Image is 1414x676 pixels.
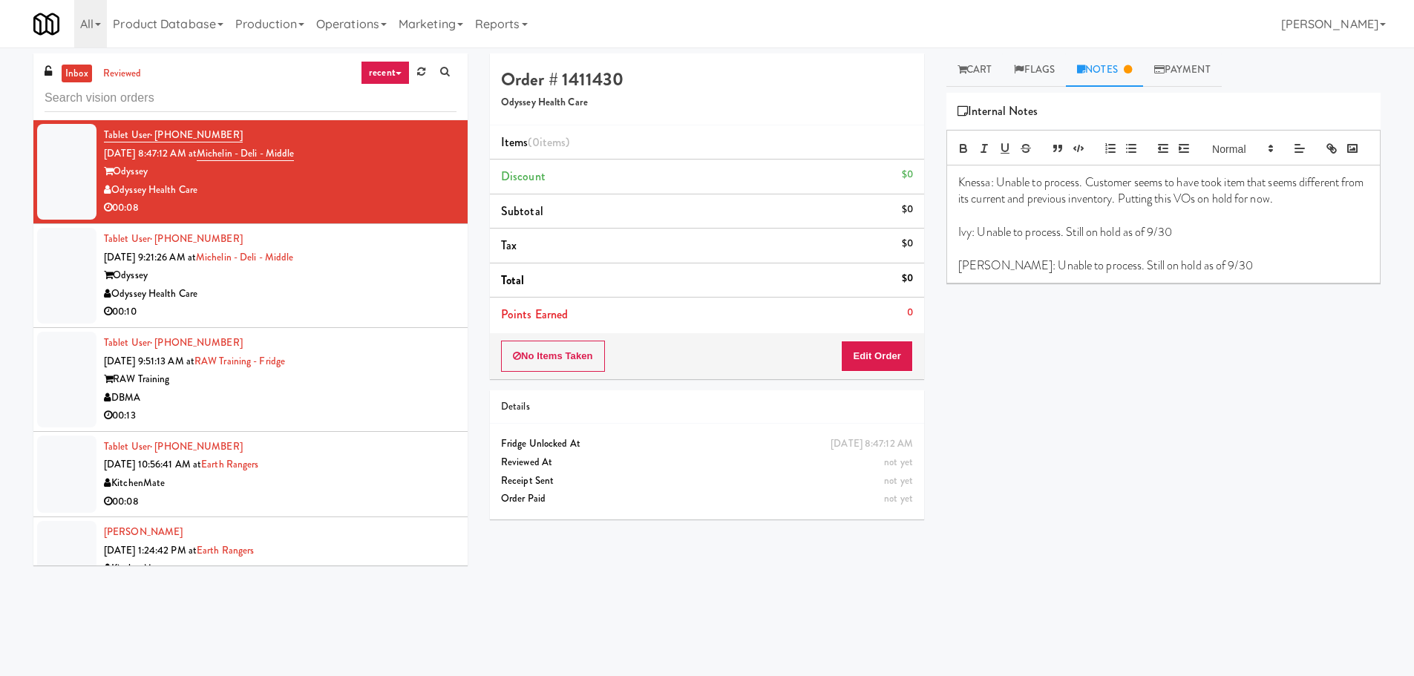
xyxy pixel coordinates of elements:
h5: Odyssey Health Care [501,97,913,108]
span: (0 ) [528,134,569,151]
input: Search vision orders [45,85,456,112]
span: Items [501,134,569,151]
a: Notes [1066,53,1143,87]
a: Michelin - Deli - Middle [197,146,294,161]
div: $0 [902,165,913,184]
div: $0 [902,200,913,219]
a: Tablet User· [PHONE_NUMBER] [104,232,243,246]
div: $0 [902,269,913,288]
div: [DATE] 8:47:12 AM [831,435,913,453]
div: Reviewed At [501,453,913,472]
span: Internal Notes [958,100,1038,122]
span: Subtotal [501,203,543,220]
span: Discount [501,168,546,185]
a: Tablet User· [PHONE_NUMBER] [104,335,243,350]
span: Points Earned [501,306,568,323]
li: Tablet User· [PHONE_NUMBER][DATE] 9:21:26 AM atMichelin - Deli - MiddleOdysseyOdyssey Health Care... [33,224,468,328]
a: Flags [1003,53,1066,87]
button: No Items Taken [501,341,605,372]
a: Cart [946,53,1004,87]
div: 00:10 [104,303,456,321]
li: Tablet User· [PHONE_NUMBER][DATE] 9:51:13 AM atRAW Training - FridgeRAW TrainingDBMA00:13 [33,328,468,432]
div: Odyssey [104,163,456,181]
span: · [PHONE_NUMBER] [150,335,243,350]
a: Earth Rangers [201,457,258,471]
a: Michelin - Deli - Middle [196,250,293,264]
a: reviewed [99,65,145,83]
div: 00:13 [104,407,456,425]
span: not yet [884,491,913,505]
span: · [PHONE_NUMBER] [150,232,243,246]
span: Total [501,272,525,289]
a: Payment [1143,53,1222,87]
span: · [PHONE_NUMBER] [150,439,243,453]
span: [DATE] 8:47:12 AM at [104,146,197,160]
div: KitchenMate [104,474,456,493]
div: Odyssey Health Care [104,285,456,303]
div: DBMA [104,389,456,407]
button: Edit Order [841,341,913,372]
a: Tablet User· [PHONE_NUMBER] [104,128,243,142]
div: $0 [902,234,913,253]
a: RAW Training - Fridge [194,354,285,368]
div: Odyssey Health Care [104,181,456,200]
div: Fridge Unlocked At [501,435,913,453]
span: [DATE] 9:51:13 AM at [104,354,194,368]
div: Receipt Sent [501,472,913,490]
span: Tax [501,237,517,254]
li: Tablet User· [PHONE_NUMBER][DATE] 10:56:41 AM atEarth RangersKitchenMate00:08 [33,432,468,517]
div: RAW Training [104,370,456,389]
h4: Order # 1411430 [501,70,913,89]
div: Details [501,398,913,416]
span: · [PHONE_NUMBER] [150,128,243,142]
span: not yet [884,455,913,469]
div: 00:08 [104,493,456,511]
span: [DATE] 9:21:26 AM at [104,250,196,264]
div: 0 [907,303,913,322]
span: [DATE] 1:24:42 PM at [104,543,197,557]
div: Order Paid [501,490,913,508]
li: [PERSON_NAME][DATE] 1:24:42 PM atEarth RangersKitchenMateUnknown [33,517,468,603]
ng-pluralize: items [540,134,566,151]
a: Tablet User· [PHONE_NUMBER] [104,439,243,453]
a: Earth Rangers [197,543,254,557]
div: Odyssey [104,266,456,285]
p: Knessa: Unable to process. Customer seems to have took item that seems different from its current... [958,174,1369,208]
span: [DATE] 10:56:41 AM at [104,457,201,471]
a: [PERSON_NAME] [104,525,183,539]
a: inbox [62,65,92,83]
span: not yet [884,473,913,488]
p: Ivy: Unable to process. Still on hold as of 9/30 [958,224,1369,240]
img: Micromart [33,11,59,37]
div: 00:08 [104,199,456,217]
a: recent [361,61,410,85]
li: Tablet User· [PHONE_NUMBER][DATE] 8:47:12 AM atMichelin - Deli - MiddleOdysseyOdyssey Health Care... [33,120,468,224]
p: [PERSON_NAME]: Unable to process. Still on hold as of 9/30 [958,257,1369,274]
div: KitchenMate [104,559,456,578]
